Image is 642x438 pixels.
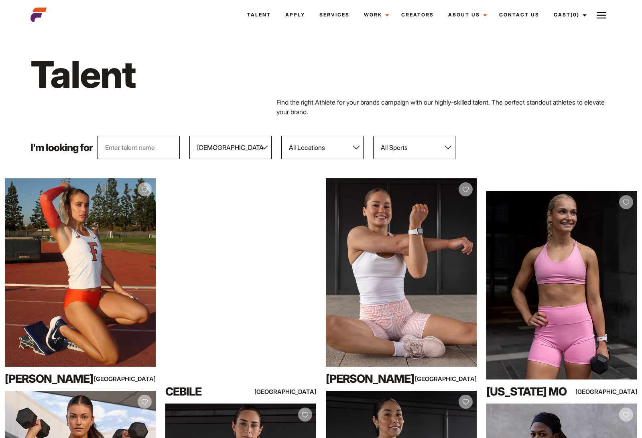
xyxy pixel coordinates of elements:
[312,4,357,26] a: Services
[98,136,180,159] input: Enter talent name
[165,384,256,400] div: Cebile
[240,4,278,26] a: Talent
[547,4,591,26] a: Cast(0)
[441,4,492,26] a: About Us
[597,10,606,20] img: Burger icon
[486,384,577,400] div: [US_STATE] Mo
[30,143,93,153] p: I'm looking for
[492,4,547,26] a: Contact Us
[30,7,47,23] img: cropped-aefm-brand-fav-22-square.png
[271,387,316,397] div: [GEOGRAPHIC_DATA]
[326,371,416,387] div: [PERSON_NAME]
[276,97,612,117] p: Find the right Athlete for your brands campaign with our highly-skilled talent. The perfect stand...
[431,374,477,384] div: [GEOGRAPHIC_DATA]
[278,4,312,26] a: Apply
[5,371,95,387] div: [PERSON_NAME]
[592,387,637,397] div: [GEOGRAPHIC_DATA]
[394,4,441,26] a: Creators
[571,12,579,18] span: (0)
[357,4,394,26] a: Work
[30,51,366,97] h1: Talent
[110,374,156,384] div: [GEOGRAPHIC_DATA]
